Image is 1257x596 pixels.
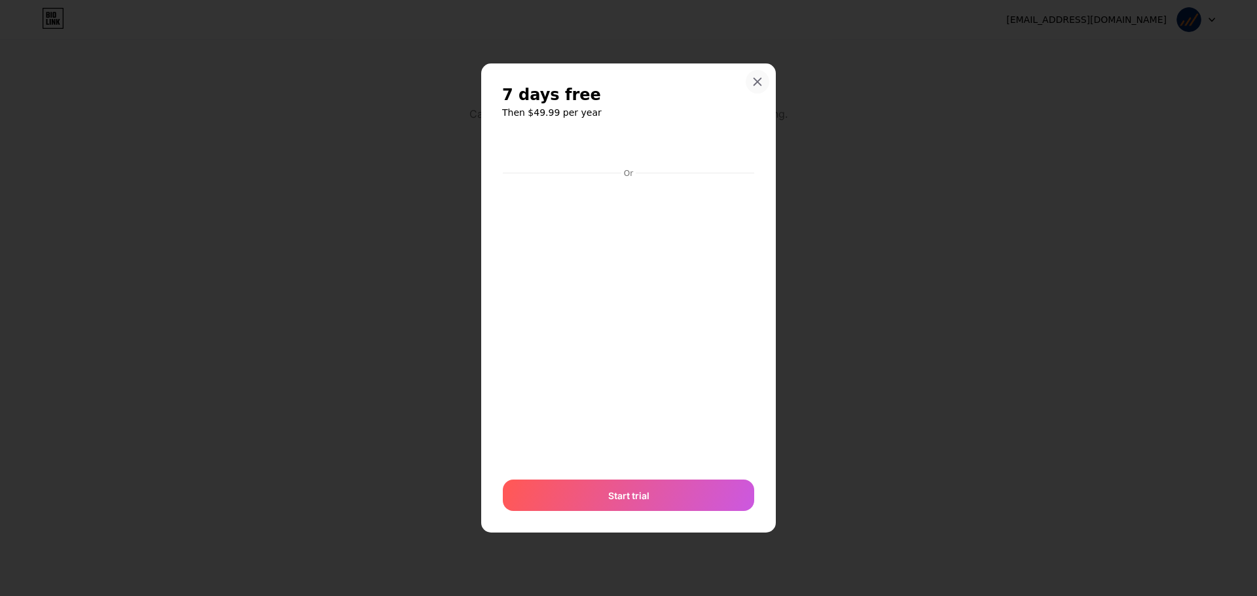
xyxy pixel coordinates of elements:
[503,133,754,164] iframe: Secure payment button frame
[500,180,757,467] iframe: Secure payment input frame
[502,84,601,105] span: 7 days free
[502,106,755,119] h6: Then $49.99 per year
[608,489,649,502] span: Start trial
[621,168,636,179] div: Or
